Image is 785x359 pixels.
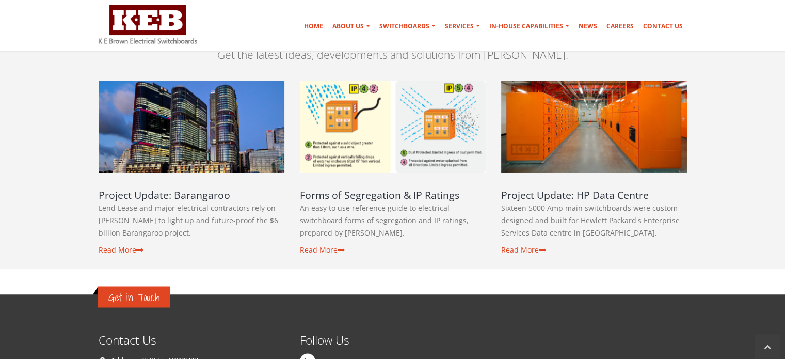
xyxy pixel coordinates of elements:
[375,16,440,37] a: Switchboards
[328,16,374,37] a: About Us
[300,81,486,173] a: Forms of Segregation & IP Ratings
[99,202,284,239] p: Lend Lease and major electrical contractors rely on [PERSON_NAME] to light up and future-proof th...
[108,288,159,305] span: Get in Touch
[99,333,284,347] h4: Contact Us
[602,16,638,37] a: Careers
[300,245,345,255] a: Read More
[300,202,486,239] p: An easy to use reference guide to electrical switchboard forms of segregation and IP ratings, pre...
[99,188,230,202] a: Project Update: Barangaroo
[501,188,649,202] a: Project Update: HP Data Centre
[485,16,573,37] a: In-house Capabilities
[300,188,459,202] a: Forms of Segregation & IP Ratings
[574,16,601,37] a: News
[99,5,197,44] img: K E Brown Electrical Switchboards
[99,48,687,63] p: Get the latest ideas, developments and solutions from [PERSON_NAME].
[639,16,687,37] a: Contact Us
[300,333,385,347] h4: Follow Us
[300,16,327,37] a: Home
[99,245,143,255] a: Read More
[441,16,484,37] a: Services
[501,202,687,239] p: Sixteen 5000 Amp main switchboards were custom-designed and built for Hewlett Packard's Enterpris...
[501,81,687,173] a: Project Update: HP Data Centre
[99,81,284,173] a: Project Update: Barangaroo
[501,245,546,255] a: Read More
